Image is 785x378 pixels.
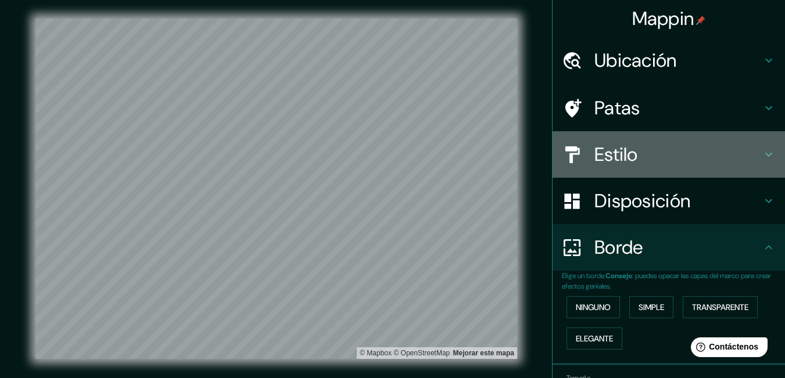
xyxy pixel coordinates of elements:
[594,48,677,73] font: Ubicación
[567,296,620,318] button: Ninguno
[594,235,643,260] font: Borde
[35,19,517,359] canvas: Mapa
[360,349,392,357] font: © Mapbox
[576,333,613,344] font: Elegante
[682,333,772,365] iframe: Lanzador de widgets de ayuda
[692,302,748,312] font: Transparente
[605,271,632,280] font: Consejo
[553,224,785,271] div: Borde
[393,349,450,357] font: © OpenStreetMap
[594,96,640,120] font: Patas
[696,16,705,25] img: pin-icon.png
[562,271,771,291] font: : puedes opacar las capas del marco para crear efectos geniales.
[576,302,611,312] font: Ninguno
[639,302,664,312] font: Simple
[393,349,450,357] a: Mapa de OpenStreet
[629,296,673,318] button: Simple
[453,349,514,357] a: Map feedback
[553,131,785,178] div: Estilo
[553,37,785,84] div: Ubicación
[632,6,694,31] font: Mappin
[453,349,514,357] font: Mejorar este mapa
[594,142,638,167] font: Estilo
[553,85,785,131] div: Patas
[360,349,392,357] a: Mapbox
[553,178,785,224] div: Disposición
[683,296,758,318] button: Transparente
[567,327,622,350] button: Elegante
[594,189,690,213] font: Disposición
[562,271,605,280] font: Elige un borde.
